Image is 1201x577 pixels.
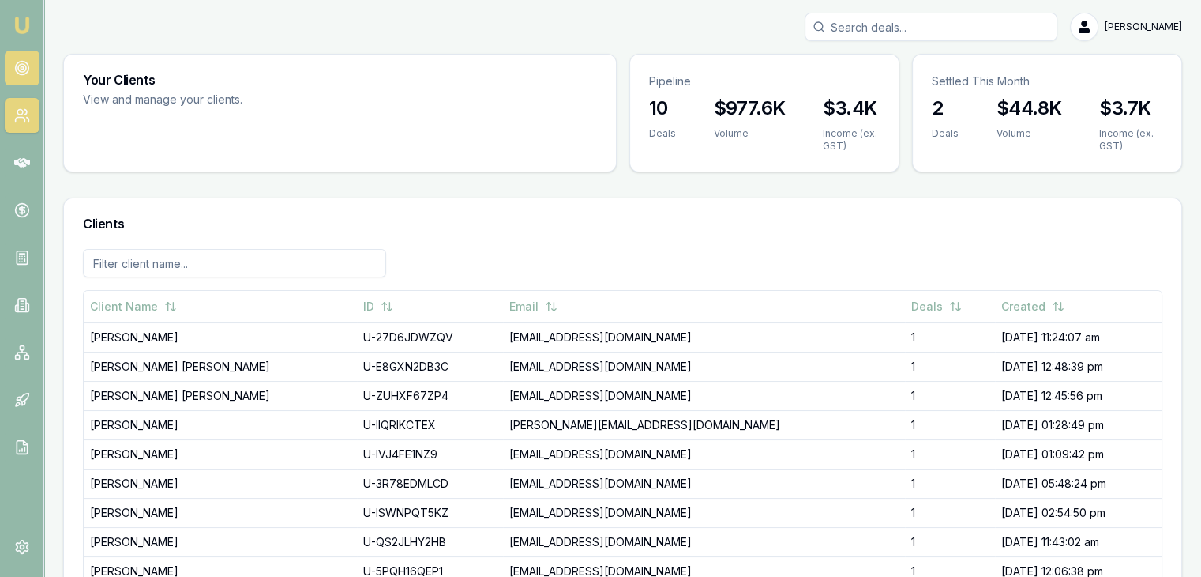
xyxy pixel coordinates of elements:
td: U-ISWNPQT5KZ [357,498,502,527]
td: U-27D6JDWZQV [357,322,502,352]
button: Created [1001,292,1064,321]
p: Pipeline [649,74,880,89]
h3: $3.4K [823,96,879,121]
td: [PERSON_NAME] [84,439,357,469]
td: [PERSON_NAME] [84,527,357,556]
img: emu-icon-u.png [13,16,32,35]
td: [PERSON_NAME] [PERSON_NAME] [84,352,357,381]
button: Client Name [90,292,177,321]
td: [EMAIL_ADDRESS][DOMAIN_NAME] [503,439,905,469]
div: Deals [932,127,959,140]
td: [EMAIL_ADDRESS][DOMAIN_NAME] [503,352,905,381]
div: Deals [649,127,676,140]
td: [EMAIL_ADDRESS][DOMAIN_NAME] [503,527,905,556]
p: Settled This Month [932,74,1162,89]
td: 1 [905,322,995,352]
button: Deals [911,292,962,321]
h3: 2 [932,96,959,121]
td: [PERSON_NAME] [84,410,357,439]
td: [EMAIL_ADDRESS][DOMAIN_NAME] [503,322,905,352]
td: [DATE] 11:43:02 am [995,527,1162,556]
td: U-E8GXN2DB3C [357,352,502,381]
td: [DATE] 05:48:24 pm [995,469,1162,498]
td: U-IIQRIKCTEX [357,410,502,439]
input: Search deals [805,13,1057,41]
button: Email [509,292,557,321]
td: [EMAIL_ADDRESS][DOMAIN_NAME] [503,469,905,498]
td: 1 [905,498,995,527]
td: 1 [905,410,995,439]
td: [DATE] 12:48:39 pm [995,352,1162,381]
div: Income (ex. GST) [1099,127,1162,153]
td: U-IVJ4FE1NZ9 [357,439,502,469]
td: [PERSON_NAME] [84,498,357,527]
td: 1 [905,352,995,381]
td: [PERSON_NAME][EMAIL_ADDRESS][DOMAIN_NAME] [503,410,905,439]
td: 1 [905,381,995,410]
span: [PERSON_NAME] [1105,21,1182,33]
h3: $44.8K [996,96,1061,121]
td: 1 [905,469,995,498]
h3: Your Clients [83,74,597,86]
td: [PERSON_NAME] [PERSON_NAME] [84,381,357,410]
td: U-ZUHXF67ZP4 [357,381,502,410]
td: 1 [905,439,995,469]
h3: Clients [83,217,1162,230]
h3: $977.6K [714,96,786,121]
input: Filter client name... [83,249,386,277]
td: [DATE] 01:28:49 pm [995,410,1162,439]
p: View and manage your clients. [83,91,487,109]
td: U-QS2JLHY2HB [357,527,502,556]
td: [EMAIL_ADDRESS][DOMAIN_NAME] [503,498,905,527]
td: U-3R78EDMLCD [357,469,502,498]
td: 1 [905,527,995,556]
button: ID [363,292,393,321]
div: Volume [996,127,1061,140]
td: [PERSON_NAME] [84,322,357,352]
td: [EMAIL_ADDRESS][DOMAIN_NAME] [503,381,905,410]
td: [PERSON_NAME] [84,469,357,498]
h3: 10 [649,96,676,121]
td: [DATE] 02:54:50 pm [995,498,1162,527]
td: [DATE] 11:24:07 am [995,322,1162,352]
td: [DATE] 01:09:42 pm [995,439,1162,469]
div: Income (ex. GST) [823,127,879,153]
h3: $3.7K [1099,96,1162,121]
td: [DATE] 12:45:56 pm [995,381,1162,410]
div: Volume [714,127,786,140]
